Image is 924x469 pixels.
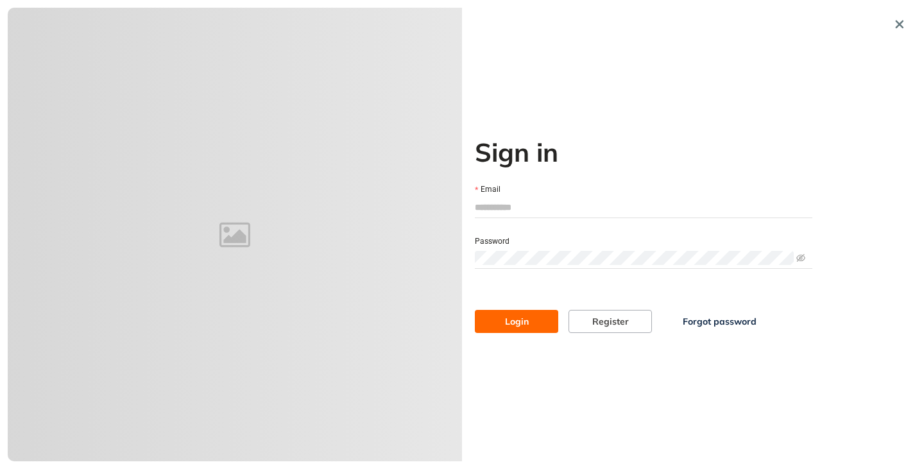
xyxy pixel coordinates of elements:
[475,137,812,167] h2: Sign in
[475,198,812,217] input: Email
[592,314,629,328] span: Register
[505,314,529,328] span: Login
[796,253,805,262] span: eye-invisible
[475,310,558,333] button: Login
[475,235,509,248] label: Password
[475,183,501,196] label: Email
[683,314,757,328] span: Forgot password
[662,310,777,333] button: Forgot password
[569,310,652,333] button: Register
[475,251,794,265] input: Password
